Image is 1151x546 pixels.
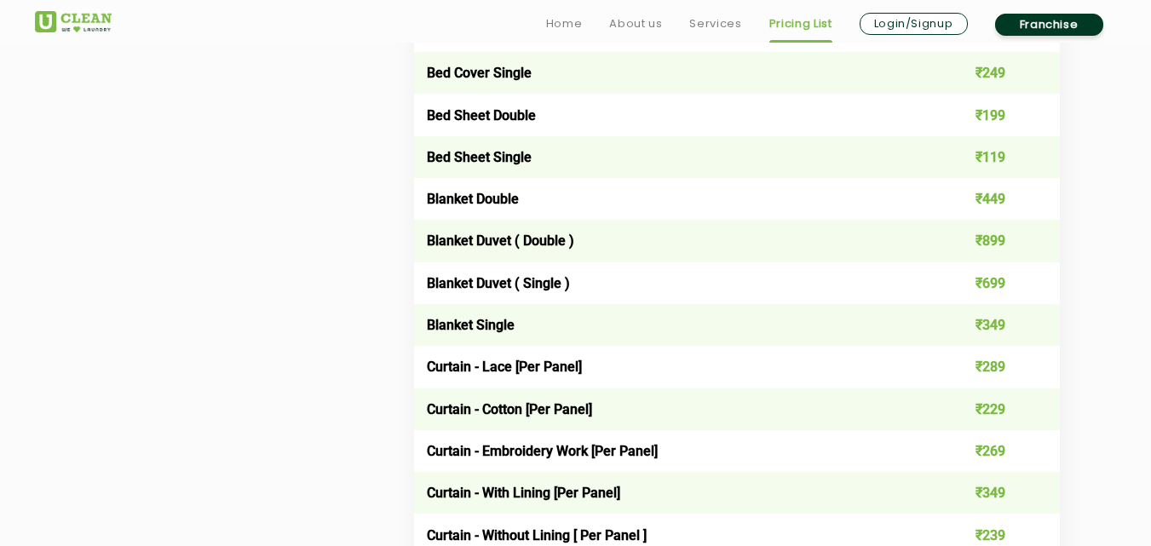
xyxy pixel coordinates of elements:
[414,346,931,388] td: Curtain - Lace [Per Panel]
[995,14,1103,36] a: Franchise
[860,13,968,35] a: Login/Signup
[930,52,1060,94] td: ₹249
[414,178,931,220] td: Blanket Double
[414,388,931,430] td: Curtain - Cotton [Per Panel]
[930,472,1060,514] td: ₹349
[414,472,931,514] td: Curtain - With Lining [Per Panel]
[930,304,1060,346] td: ₹349
[414,262,931,304] td: Blanket Duvet ( Single )
[414,52,931,94] td: Bed Cover Single
[689,14,741,34] a: Services
[414,220,931,262] td: Blanket Duvet ( Double )
[546,14,583,34] a: Home
[769,14,832,34] a: Pricing List
[930,178,1060,220] td: ₹449
[414,430,931,472] td: Curtain - Embroidery Work [Per Panel]
[930,346,1060,388] td: ₹289
[414,94,931,135] td: Bed Sheet Double
[930,136,1060,178] td: ₹119
[414,304,931,346] td: Blanket Single
[930,262,1060,304] td: ₹699
[930,220,1060,262] td: ₹899
[930,94,1060,135] td: ₹199
[414,136,931,178] td: Bed Sheet Single
[930,430,1060,472] td: ₹269
[35,11,112,32] img: UClean Laundry and Dry Cleaning
[930,388,1060,430] td: ₹229
[609,14,662,34] a: About us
